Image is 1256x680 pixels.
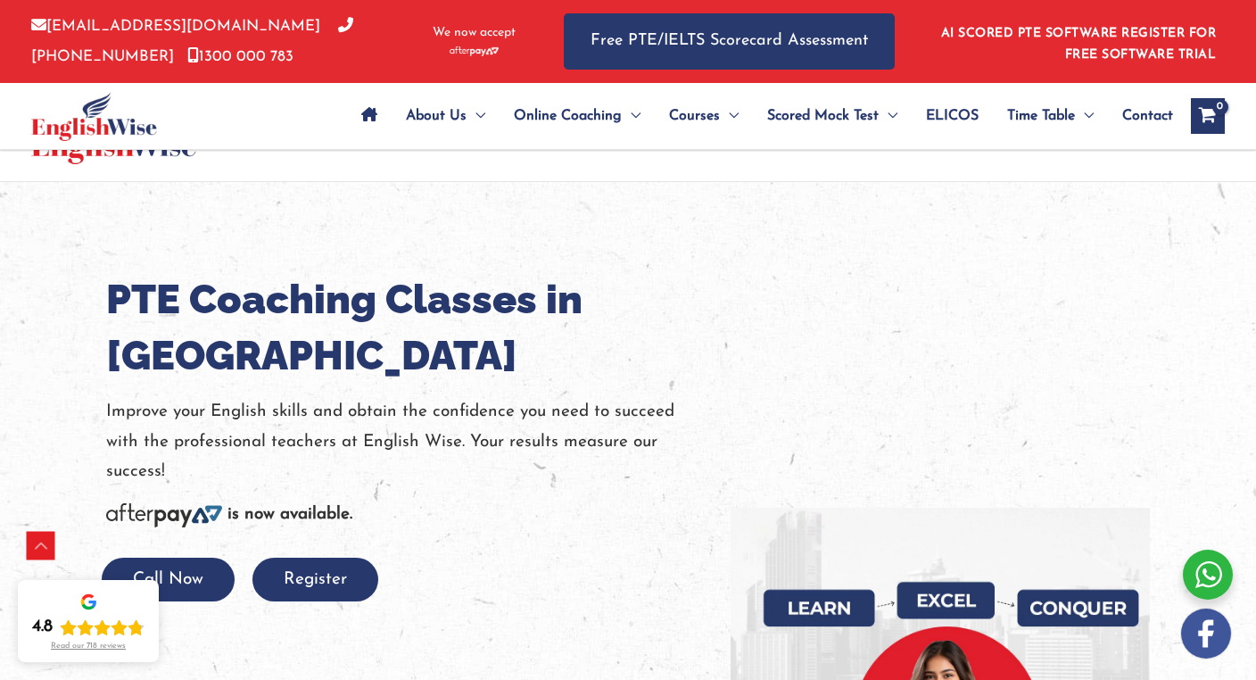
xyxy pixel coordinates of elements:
div: 4.8 [32,617,53,638]
a: CoursesMenu Toggle [655,85,753,147]
button: Register [252,558,378,601]
a: About UsMenu Toggle [392,85,500,147]
a: ELICOS [912,85,993,147]
span: Menu Toggle [622,85,640,147]
span: We now accept [433,24,516,42]
a: AI SCORED PTE SOFTWARE REGISTER FOR FREE SOFTWARE TRIAL [941,27,1217,62]
div: Rating: 4.8 out of 5 [32,617,145,638]
aside: Header Widget 1 [930,12,1225,70]
a: Call Now [102,571,235,588]
img: Afterpay-Logo [450,46,499,56]
h1: PTE Coaching Classes in [GEOGRAPHIC_DATA] [106,271,704,384]
span: Courses [669,85,720,147]
a: View Shopping Cart, empty [1191,98,1225,134]
a: Online CoachingMenu Toggle [500,85,655,147]
span: About Us [406,85,467,147]
a: Register [252,571,378,588]
span: ELICOS [926,85,979,147]
a: Scored Mock TestMenu Toggle [753,85,912,147]
a: Free PTE/IELTS Scorecard Assessment [564,13,895,70]
a: [PHONE_NUMBER] [31,19,353,63]
span: Menu Toggle [879,85,897,147]
img: white-facebook.png [1181,609,1231,659]
nav: Site Navigation: Main Menu [347,85,1173,147]
span: Contact [1122,85,1173,147]
span: Time Table [1007,85,1075,147]
p: Improve your English skills and obtain the confidence you need to succeed with the professional t... [106,397,704,486]
a: Contact [1108,85,1173,147]
a: 1300 000 783 [187,49,293,64]
img: Afterpay-Logo [106,503,222,527]
img: cropped-ew-logo [31,92,157,141]
span: Menu Toggle [467,85,485,147]
a: Time TableMenu Toggle [993,85,1108,147]
div: Read our 718 reviews [51,642,126,651]
span: Menu Toggle [1075,85,1094,147]
b: is now available. [227,506,352,523]
span: Online Coaching [514,85,622,147]
span: Scored Mock Test [767,85,879,147]
a: [EMAIL_ADDRESS][DOMAIN_NAME] [31,19,320,34]
button: Call Now [102,558,235,601]
span: Menu Toggle [720,85,739,147]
